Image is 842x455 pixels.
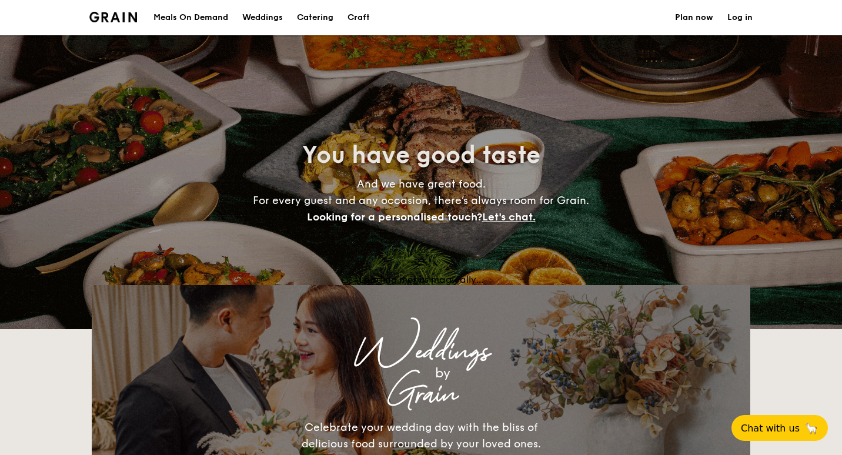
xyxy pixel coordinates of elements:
[239,363,647,384] div: by
[92,274,750,285] div: Loading menus magically...
[731,415,828,441] button: Chat with us🦙
[89,12,137,22] a: Logotype
[89,12,137,22] img: Grain
[195,342,647,363] div: Weddings
[741,423,800,434] span: Chat with us
[804,421,818,435] span: 🦙
[195,384,647,405] div: Grain
[289,419,553,452] div: Celebrate your wedding day with the bliss of delicious food surrounded by your loved ones.
[482,210,536,223] span: Let's chat.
